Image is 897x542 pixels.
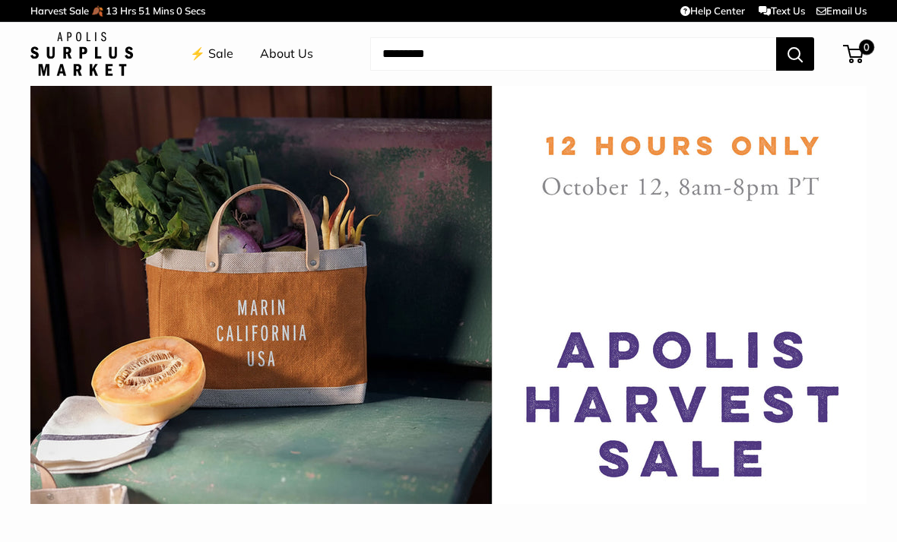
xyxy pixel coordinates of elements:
button: Search [776,37,814,71]
a: Text Us [759,5,805,17]
span: 0 [859,40,874,55]
span: 51 [138,5,151,17]
img: Apolis: Surplus Market [30,32,133,76]
span: Hrs [120,5,136,17]
a: Email Us [816,5,867,17]
span: 0 [176,5,182,17]
span: Mins [153,5,174,17]
a: Help Center [680,5,745,17]
span: Secs [185,5,205,17]
a: About Us [260,43,313,65]
input: Search... [370,37,776,71]
span: 13 [106,5,118,17]
a: ⚡️ Sale [190,43,233,65]
a: 0 [845,45,864,63]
